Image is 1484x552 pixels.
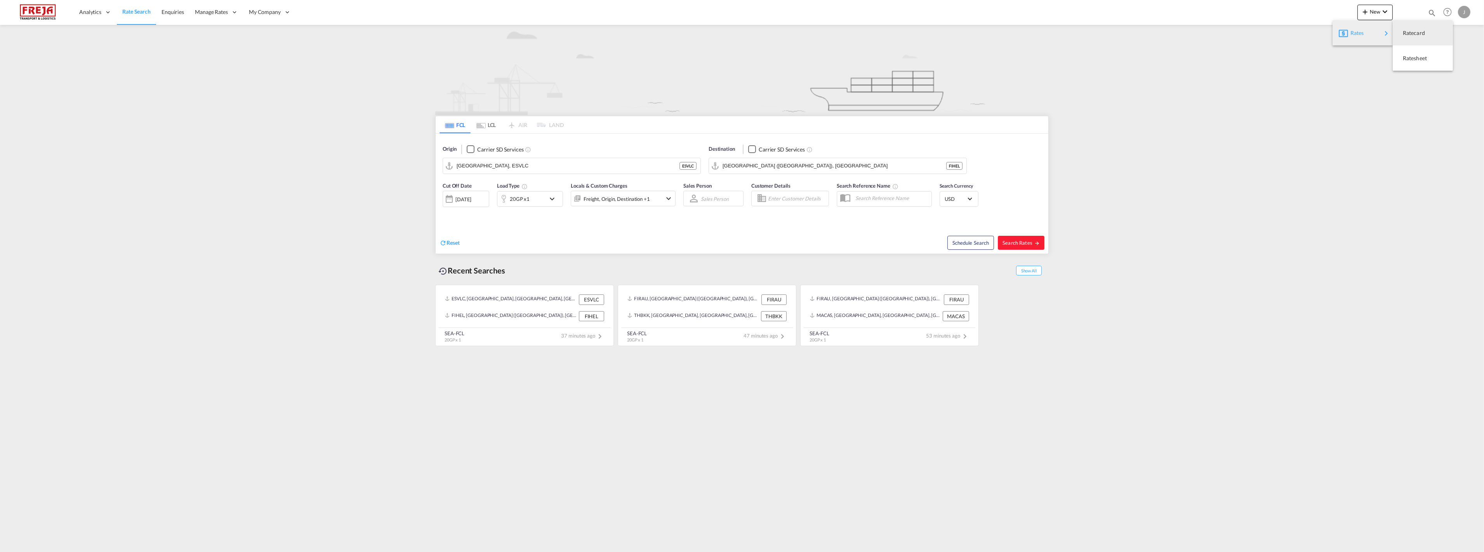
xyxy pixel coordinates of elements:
div: Ratecard [1399,23,1447,43]
md-icon: icon-chevron-right [1381,29,1391,38]
div: Ratesheet [1399,49,1447,68]
span: Rates [1350,25,1360,41]
span: Ratecard [1403,25,1411,41]
span: Ratesheet [1403,50,1411,66]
